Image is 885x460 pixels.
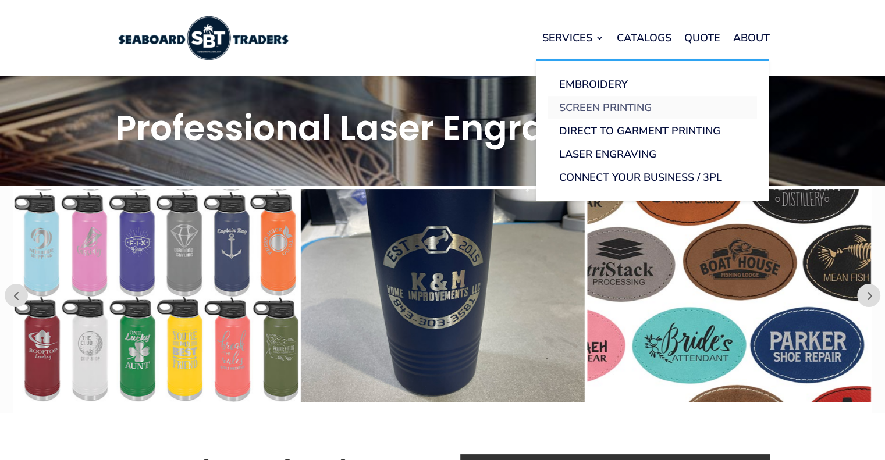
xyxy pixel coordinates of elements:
a: Quote [684,16,720,60]
a: Connect Your Business / 3PL [548,166,757,189]
img: laser engraved tumbler example [301,189,585,402]
a: Laser Engraving [548,142,757,166]
button: Prev [5,284,28,307]
img: more laser engraved water bottle examples [15,189,298,402]
img: laser engraved patches examples [587,189,871,402]
button: Prev [857,284,880,307]
a: Screen Printing [548,96,757,119]
a: About [733,16,770,60]
a: Direct to Garment Printing [548,119,757,142]
a: Embroidery [548,73,757,96]
a: Services [542,16,604,60]
a: Catalogs [617,16,671,60]
h1: Professional Laser Engraving [115,110,770,151]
